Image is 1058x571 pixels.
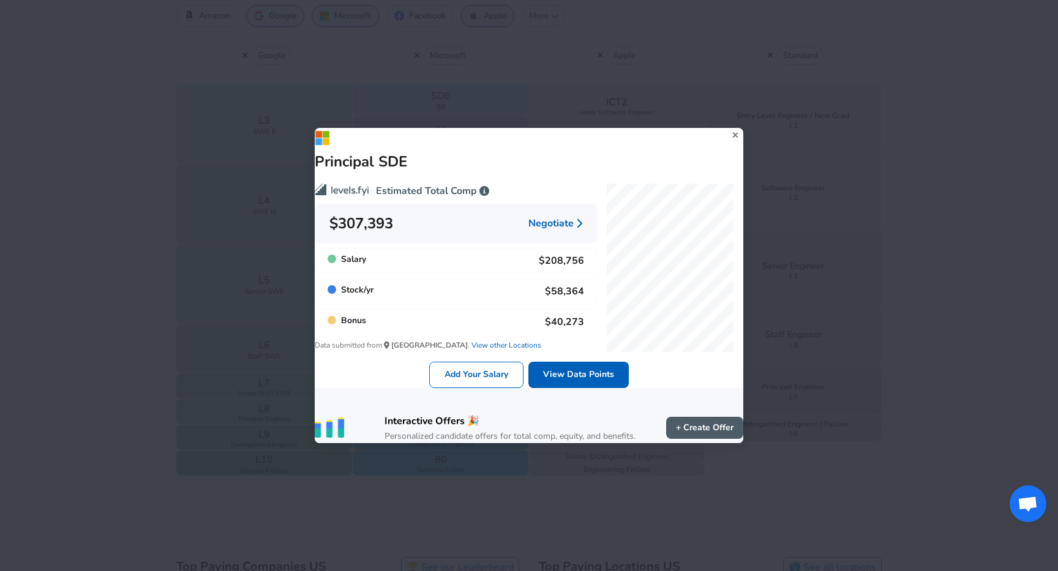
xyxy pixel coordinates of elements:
[545,315,584,329] p: $40,273
[528,362,629,388] a: View Data Points
[470,340,541,350] a: View other Locations
[328,253,366,268] span: Salary
[328,315,366,329] span: Bonus
[385,430,636,443] h6: Personalized candidate offers for total comp, equity, and benefits.
[528,214,582,233] a: Negotiate
[329,214,393,233] div: $307,393
[315,184,597,199] p: Estimated Total Comp
[666,417,743,439] a: + Create Offer
[328,284,373,299] span: Stock / yr
[315,184,373,196] img: Levels.fyi logo
[391,340,468,350] strong: [GEOGRAPHIC_DATA]
[539,253,584,268] p: $208,756
[545,284,584,299] p: $58,364
[315,388,743,443] a: Interactive Offers 🎉Personalized candidate offers for total comp, equity, and benefits.+ Create O...
[315,340,597,352] span: Data submitted from .
[315,417,344,438] img: vertical-bars.png
[315,130,330,146] img: Microsoft Icon
[1010,485,1046,522] div: Open chat
[385,412,636,430] h6: Interactive Offers 🎉
[315,152,407,171] h1: Principal SDE
[429,362,523,388] a: Add Your Salary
